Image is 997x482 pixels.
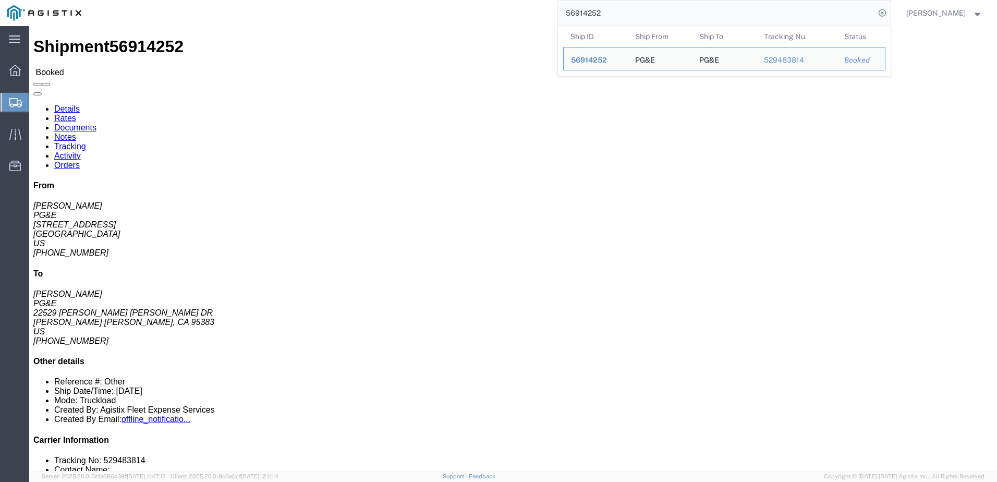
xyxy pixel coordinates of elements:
a: Support [443,473,469,479]
span: 56914252 [571,56,607,64]
span: Server: 2025.20.0-5efa686e39f [42,473,166,479]
th: Status [837,26,885,47]
div: PG&E [635,47,654,70]
th: Ship From [627,26,692,47]
span: [DATE] 12:11:14 [241,473,278,479]
span: [DATE] 11:47:12 [127,473,166,479]
th: Ship ID [563,26,628,47]
table: Search Results [563,26,891,76]
iframe: FS Legacy Container [29,26,997,471]
div: 56914252 [571,55,621,66]
a: Feedback [469,473,495,479]
div: Booked [844,55,878,66]
span: Deni Smith [906,7,966,19]
button: [PERSON_NAME] [906,7,983,19]
img: logo [7,5,81,21]
span: Client: 2025.20.0-8c6e0cf [171,473,278,479]
span: Copyright © [DATE]-[DATE] Agistix Inc., All Rights Reserved [824,472,984,481]
div: 529483814 [763,55,830,66]
th: Tracking Nu. [756,26,837,47]
th: Ship To [692,26,757,47]
input: Search for shipment number, reference number [558,1,875,26]
div: PG&E [699,47,719,70]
